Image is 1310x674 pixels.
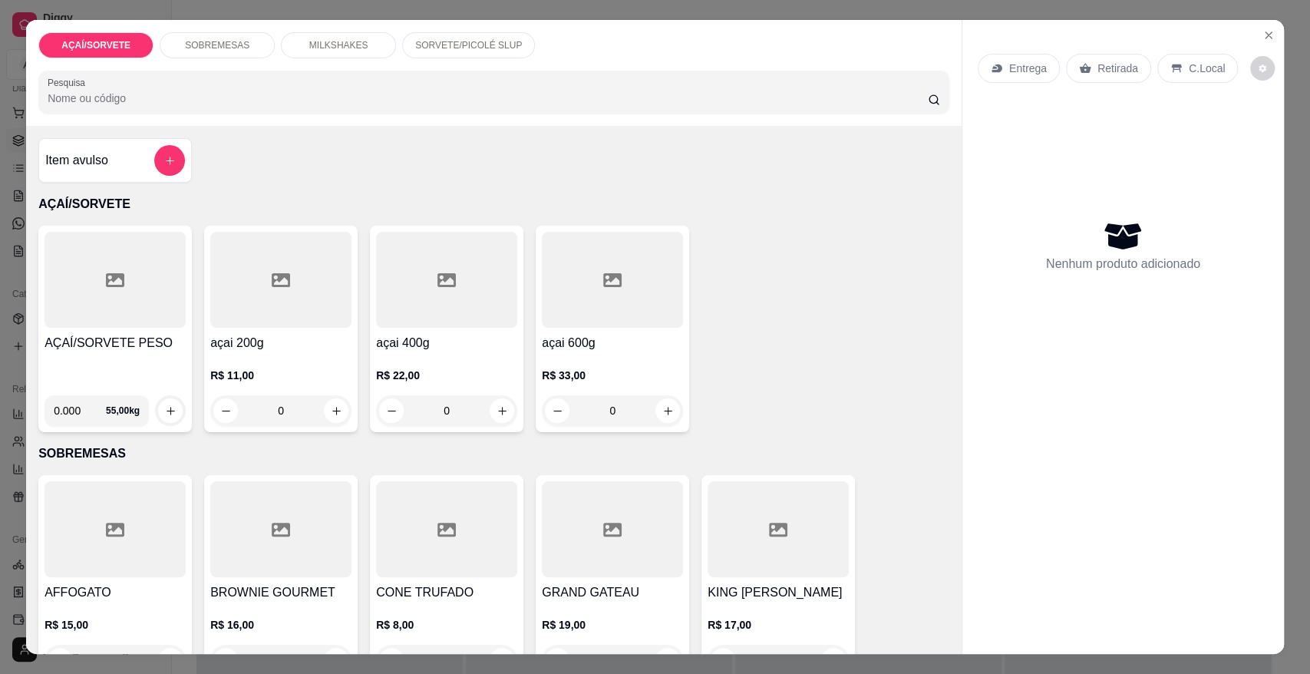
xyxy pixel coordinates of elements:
p: R$ 19,00 [542,617,683,633]
p: SOBREMESAS [185,39,249,51]
label: Pesquisa [48,76,91,89]
p: R$ 11,00 [210,368,351,383]
button: decrease-product-quantity [545,398,569,423]
button: increase-product-quantity [158,398,183,423]
h4: AFFOGATO [45,583,186,602]
button: increase-product-quantity [655,648,680,672]
button: increase-product-quantity [324,398,348,423]
p: AÇAÍ/SORVETE [61,39,130,51]
button: increase-product-quantity [324,648,348,672]
h4: açai 200g [210,334,351,352]
button: decrease-product-quantity [213,398,238,423]
p: AÇAÍ/SORVETE [38,195,949,213]
p: SOBREMESAS [38,444,949,463]
input: 0.00 [54,395,106,426]
h4: BROWNIE GOURMET [210,583,351,602]
h4: Item avulso [45,151,108,170]
h4: CONE TRUFADO [376,583,517,602]
button: increase-product-quantity [490,398,514,423]
button: decrease-product-quantity [545,648,569,672]
h4: açai 400g [376,334,517,352]
button: increase-product-quantity [490,648,514,672]
button: increase-product-quantity [158,648,183,672]
p: R$ 16,00 [210,617,351,633]
p: Nenhum produto adicionado [1046,255,1200,273]
p: SORVETE/PICOLÉ SLUP [415,39,522,51]
p: C.Local [1189,61,1225,76]
button: decrease-product-quantity [379,648,404,672]
p: R$ 33,00 [542,368,683,383]
h4: açai 600g [542,334,683,352]
h4: AÇAÍ/SORVETE PESO [45,334,186,352]
p: R$ 22,00 [376,368,517,383]
h4: GRAND GATEAU [542,583,683,602]
button: increase-product-quantity [655,398,680,423]
p: R$ 17,00 [708,617,849,633]
button: add-separate-item [154,145,185,176]
p: R$ 8,00 [376,617,517,633]
button: decrease-product-quantity [213,648,238,672]
input: Pesquisa [48,91,928,106]
p: MILKSHAKES [309,39,368,51]
button: increase-product-quantity [821,648,846,672]
button: decrease-product-quantity [1250,56,1275,81]
p: R$ 15,00 [45,617,186,633]
button: decrease-product-quantity [379,398,404,423]
p: Entrega [1009,61,1047,76]
p: Retirada [1097,61,1138,76]
h4: KING [PERSON_NAME] [708,583,849,602]
button: decrease-product-quantity [48,648,72,672]
button: decrease-product-quantity [711,648,735,672]
button: Close [1256,23,1281,48]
